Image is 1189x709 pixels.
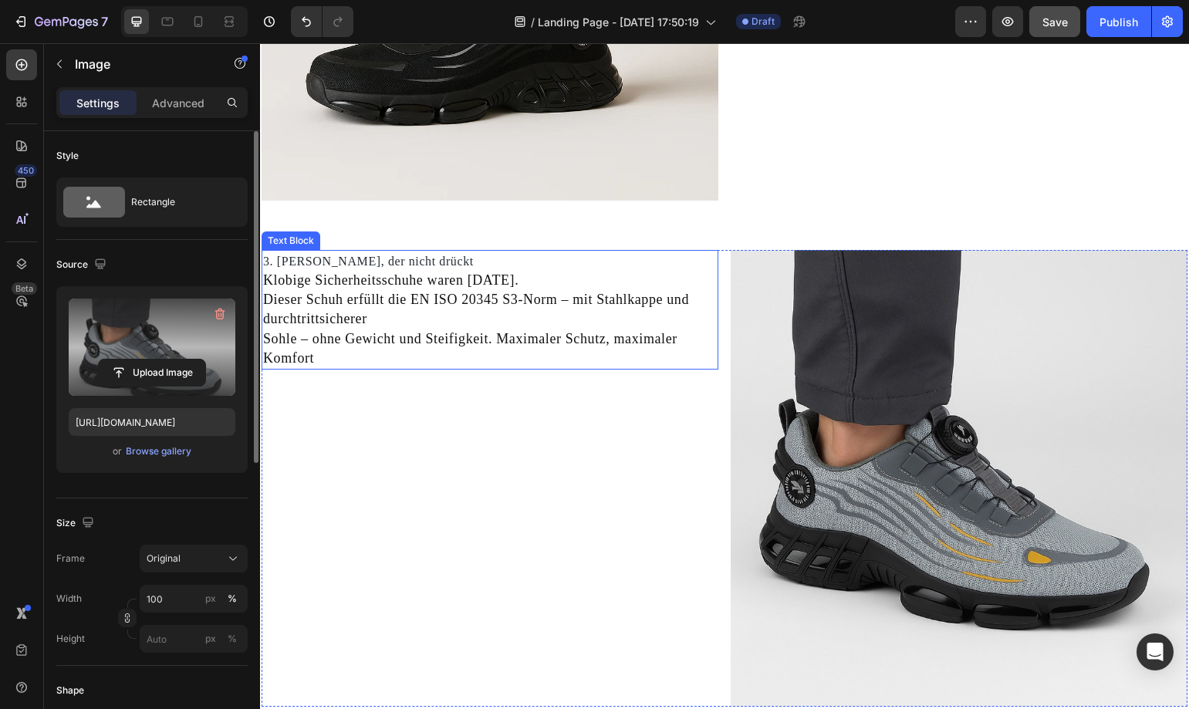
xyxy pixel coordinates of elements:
[56,552,85,566] label: Frame
[98,359,206,387] button: Upload Image
[1099,14,1138,30] div: Publish
[228,592,237,606] div: %
[125,444,192,459] button: Browse gallery
[56,149,79,163] div: Style
[531,14,535,30] span: /
[1137,633,1174,670] div: Open Intercom Messenger
[131,184,225,220] div: Rectangle
[223,589,242,608] button: px
[140,545,248,572] button: Original
[471,207,927,663] img: gempages_577602303473746706-90ec900f-d27f-4ea4-a199-20c0a2090eea.jpg
[56,684,84,697] div: Shape
[205,592,216,606] div: px
[140,625,248,653] input: px%
[223,630,242,648] button: px
[1029,6,1080,37] button: Save
[201,630,220,648] button: %
[140,585,248,613] input: px%
[126,444,191,458] div: Browse gallery
[56,513,97,534] div: Size
[69,408,235,436] input: https://example.com/image.jpg
[1042,15,1068,29] span: Save
[56,592,82,606] label: Width
[152,95,204,111] p: Advanced
[1086,6,1151,37] button: Publish
[113,442,122,461] span: or
[205,632,216,646] div: px
[101,12,108,31] p: 7
[6,6,115,37] button: 7
[260,43,1189,709] iframe: Design area
[147,552,181,566] span: Original
[76,95,120,111] p: Settings
[538,14,699,30] span: Landing Page - [DATE] 17:50:19
[56,255,110,275] div: Source
[228,632,237,646] div: %
[12,282,37,295] div: Beta
[56,632,85,646] label: Height
[201,589,220,608] button: %
[291,6,353,37] div: Undo/Redo
[752,15,775,29] span: Draft
[15,164,37,177] div: 450
[75,55,206,73] p: Image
